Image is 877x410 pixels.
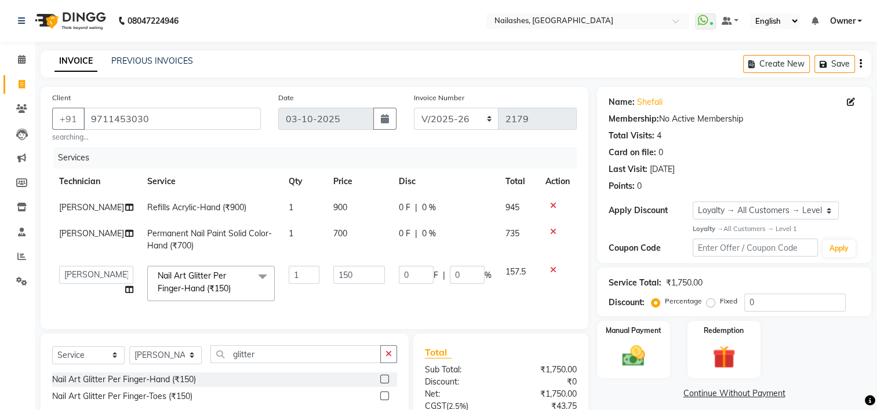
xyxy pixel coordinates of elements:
div: Last Visit: [609,163,647,175]
span: 1 [289,228,293,239]
img: _cash.svg [615,343,652,369]
label: Percentage [665,296,702,306]
a: PREVIOUS INVOICES [111,56,193,66]
div: Card on file: [609,147,656,159]
div: ₹1,750.00 [501,388,585,400]
div: Sub Total: [416,364,501,376]
span: 0 F [399,202,410,214]
div: Discount: [416,376,501,388]
button: Create New [743,55,810,73]
th: Total [498,169,538,195]
label: Fixed [720,296,737,306]
div: Total Visits: [609,130,654,142]
div: Nail Art Glitter Per Finger-Hand (₹150) [52,374,196,386]
div: [DATE] [650,163,675,175]
div: ₹1,750.00 [666,277,703,289]
div: Discount: [609,296,645,309]
div: Points: [609,180,635,192]
div: 4 [657,130,661,142]
div: Nail Art Glitter Per Finger-Toes (₹150) [52,390,192,402]
b: 08047224946 [128,5,179,37]
span: Nail Art Glitter Per Finger-Hand (₹150) [158,270,231,293]
button: +91 [52,108,85,130]
div: No Active Membership [609,113,860,125]
div: Coupon Code [609,242,692,254]
span: [PERSON_NAME] [59,202,124,213]
div: Membership: [609,113,659,125]
label: Invoice Number [414,93,464,103]
span: Refills Acrylic-Hand (₹900) [147,202,246,213]
input: Enter Offer / Coupon Code [693,239,818,257]
span: 0 % [422,228,436,240]
small: searching... [52,132,261,142]
span: 0 F [399,228,410,240]
input: Search by Name/Mobile/Email/Code [83,108,261,130]
label: Client [52,93,71,103]
span: Permanent Nail Paint Solid Color-Hand (₹700) [147,228,272,251]
span: | [415,202,417,214]
span: 735 [505,228,519,239]
div: All Customers → Level 1 [693,224,860,234]
th: Qty [282,169,326,195]
a: Continue Without Payment [599,387,869,400]
span: 900 [333,202,347,213]
strong: Loyalty → [693,225,723,233]
th: Action [538,169,577,195]
label: Manual Payment [606,325,661,336]
div: ₹1,750.00 [501,364,585,376]
span: | [415,228,417,240]
a: INVOICE [54,51,97,72]
div: Net: [416,388,501,400]
button: Save [814,55,855,73]
span: % [485,269,492,281]
span: [PERSON_NAME] [59,228,124,239]
button: Apply [823,240,856,257]
th: Technician [52,169,140,195]
label: Date [278,93,294,103]
div: Apply Discount [609,204,692,217]
div: 0 [637,180,642,192]
span: | [443,269,445,281]
span: Total [425,346,452,358]
th: Disc [392,169,498,195]
div: Name: [609,96,635,108]
div: Service Total: [609,277,661,289]
th: Service [140,169,282,195]
span: 157.5 [505,266,526,277]
img: _gift.svg [705,343,743,371]
div: ₹0 [501,376,585,388]
div: Services [53,147,585,169]
span: 1 [289,202,293,213]
a: x [231,283,236,294]
label: Redemption [704,325,744,336]
a: Shefali [637,96,663,108]
input: Search or Scan [210,345,381,363]
span: Owner [829,15,855,27]
span: 700 [333,228,347,239]
span: F [434,269,438,281]
img: logo [30,5,109,37]
th: Price [326,169,392,195]
span: 0 % [422,202,436,214]
span: 945 [505,202,519,213]
div: 0 [658,147,663,159]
